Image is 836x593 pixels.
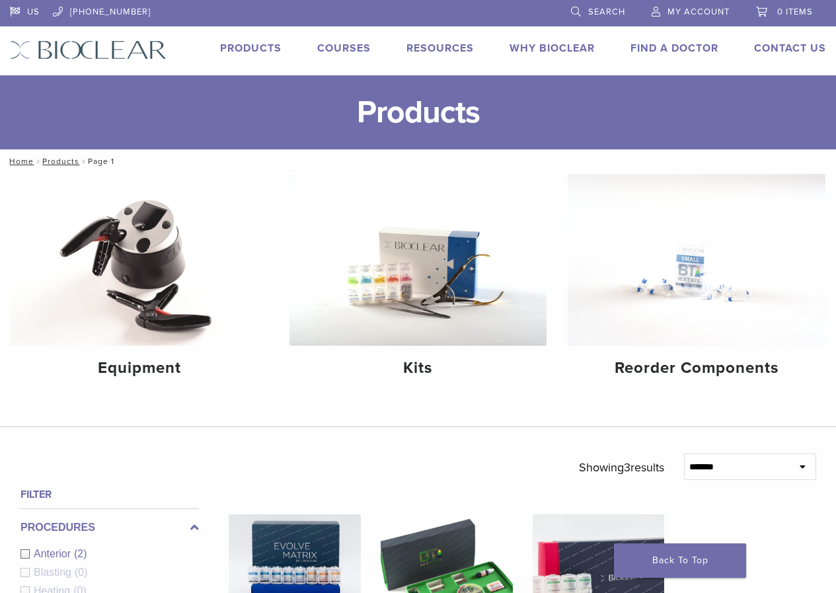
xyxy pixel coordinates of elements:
[11,174,268,346] img: Equipment
[630,42,718,55] a: Find A Doctor
[79,158,88,165] span: /
[11,174,268,389] a: Equipment
[74,548,87,559] span: (2)
[34,158,42,165] span: /
[406,42,474,55] a: Resources
[300,356,537,380] h4: Kits
[777,7,813,17] span: 0 items
[624,460,630,475] span: 3
[42,157,79,166] a: Products
[568,174,825,389] a: Reorder Components
[289,174,547,346] img: Kits
[5,157,34,166] a: Home
[34,567,75,578] span: Blasting
[20,487,199,502] h4: Filter
[667,7,730,17] span: My Account
[21,356,258,380] h4: Equipment
[34,548,74,559] span: Anterior
[754,42,826,55] a: Contact Us
[75,567,88,578] span: (0)
[588,7,625,17] span: Search
[578,356,815,380] h4: Reorder Components
[289,174,547,389] a: Kits
[10,40,167,59] img: Bioclear
[317,42,371,55] a: Courses
[614,543,746,578] a: Back To Top
[510,42,595,55] a: Why Bioclear
[220,42,282,55] a: Products
[568,174,825,346] img: Reorder Components
[579,454,664,481] p: Showing results
[20,520,199,535] label: Procedures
